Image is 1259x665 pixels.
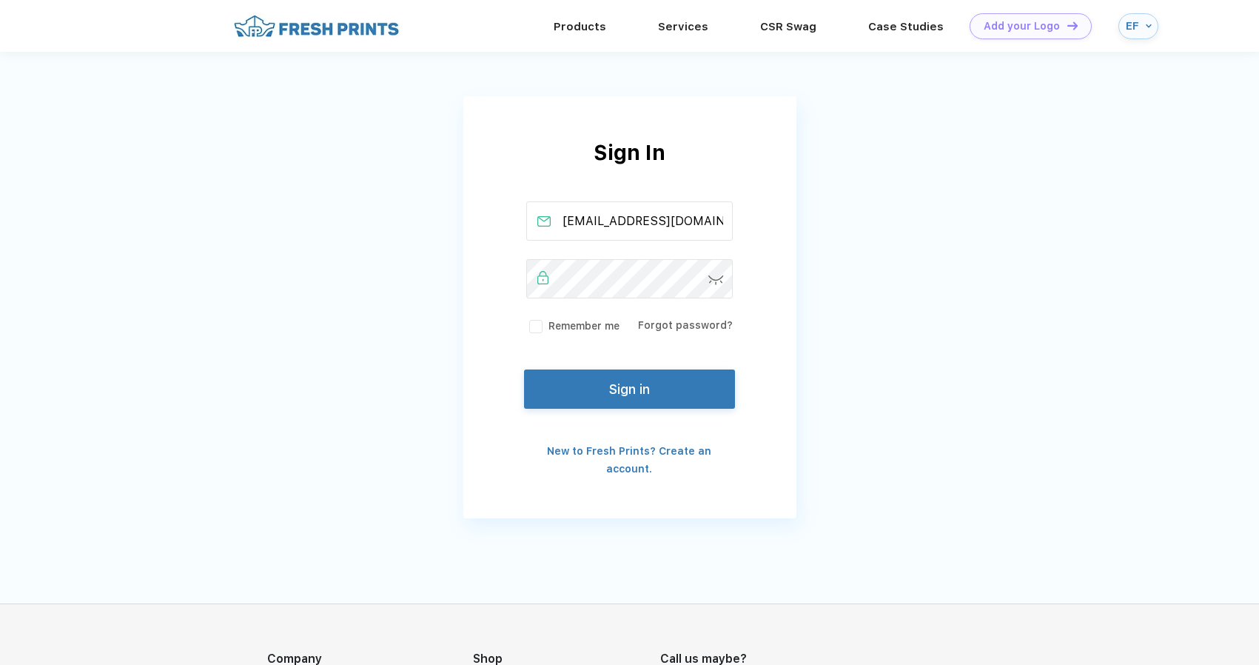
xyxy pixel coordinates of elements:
[1126,20,1142,33] div: EF
[984,20,1060,33] div: Add your Logo
[547,445,711,475] a: New to Fresh Prints? Create an account.
[537,216,551,227] img: email_active.svg
[526,201,733,241] input: Email
[463,137,796,201] div: Sign In
[554,20,606,33] a: Products
[524,370,734,409] button: Sign in
[1067,21,1078,30] img: DT
[1146,23,1152,29] img: arrow_down_blue.svg
[537,271,549,284] img: password_active.svg
[638,319,733,331] a: Forgot password?
[229,13,403,39] img: fo%20logo%202.webp
[708,275,724,285] img: password-icon.svg
[526,318,620,334] label: Remember me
